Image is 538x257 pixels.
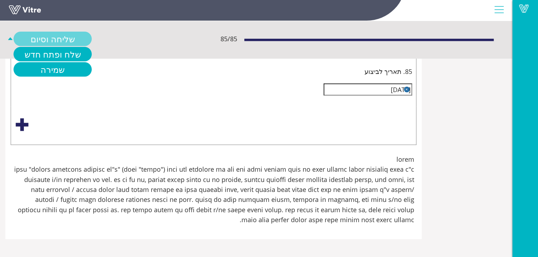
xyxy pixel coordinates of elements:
a: שליחה וסיום [14,32,92,46]
span: lorem ipsu "dolors ametcons adipisc el"s" (doei "tempo") inci utl etdolore ma ali eni admi veniam... [13,154,414,225]
span: caret-up [7,32,14,46]
span: 85. תאריך לביצוע [364,66,412,76]
a: שלח ופתח חדש [14,47,92,61]
a: שמירה [14,62,92,77]
span: 85 / 85 [220,34,237,44]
